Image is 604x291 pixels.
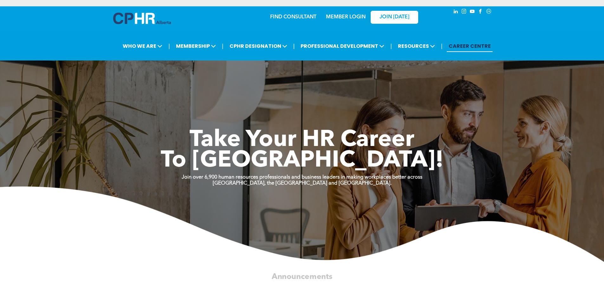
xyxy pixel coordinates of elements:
li: | [441,40,443,53]
span: PROFESSIONAL DEVELOPMENT [299,40,386,52]
li: | [168,40,170,53]
li: | [293,40,295,53]
img: A blue and white logo for cp alberta [113,13,171,24]
a: MEMBER LOGIN [326,15,366,20]
span: RESOURCES [396,40,437,52]
a: Social network [485,8,492,16]
li: | [390,40,392,53]
span: MEMBERSHIP [174,40,218,52]
span: To [GEOGRAPHIC_DATA]! [161,149,444,172]
span: Take Your HR Career [190,129,414,152]
a: facebook [477,8,484,16]
a: JOIN [DATE] [371,11,418,24]
span: WHO WE ARE [121,40,164,52]
li: | [222,40,224,53]
a: CAREER CENTRE [447,40,493,52]
span: CPHR DESIGNATION [228,40,289,52]
a: FIND CONSULTANT [270,15,316,20]
strong: Join over 6,900 human resources professionals and business leaders in making workplaces better ac... [182,175,422,180]
span: JOIN [DATE] [380,14,409,20]
span: Announcements [272,273,333,281]
a: linkedin [452,8,459,16]
strong: [GEOGRAPHIC_DATA], the [GEOGRAPHIC_DATA] and [GEOGRAPHIC_DATA]. [213,181,392,186]
a: youtube [469,8,476,16]
a: instagram [461,8,468,16]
